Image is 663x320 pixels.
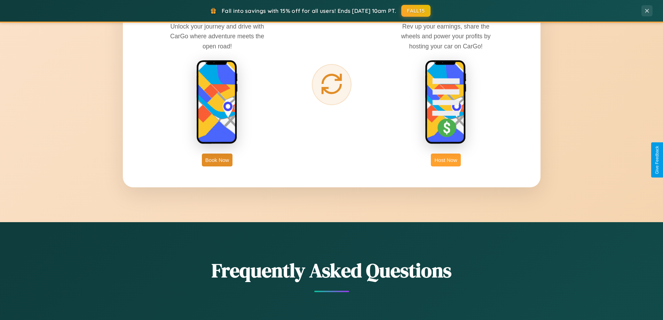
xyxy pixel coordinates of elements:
img: rent phone [196,60,238,145]
button: Book Now [202,154,232,166]
p: Rev up your earnings, share the wheels and power your profits by hosting your car on CarGo! [394,22,498,51]
div: Give Feedback [655,146,660,174]
span: Fall into savings with 15% off for all users! Ends [DATE] 10am PT. [222,7,396,14]
button: Host Now [431,154,460,166]
img: host phone [425,60,467,145]
button: FALL15 [401,5,431,17]
p: Unlock your journey and drive with CarGo where adventure meets the open road! [165,22,269,51]
h2: Frequently Asked Questions [123,257,540,284]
